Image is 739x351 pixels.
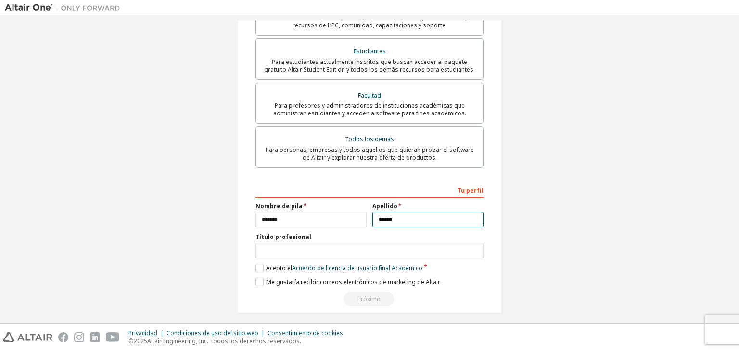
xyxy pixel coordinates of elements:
font: Acepto el [266,264,292,272]
font: Me gustaría recibir correos electrónicos de marketing de Altair [266,278,440,286]
font: Facultad [358,91,381,100]
font: Altair Engineering, Inc. Todos los derechos reservados. [147,337,301,345]
div: Read and acccept EULA to continue [255,292,484,306]
font: Tu perfil [458,187,484,195]
font: Acuerdo de licencia de usuario final [292,264,390,272]
img: facebook.svg [58,332,68,342]
img: linkedin.svg [90,332,100,342]
font: Título profesional [255,233,311,241]
font: Privacidad [128,329,157,337]
font: Para clientes existentes que buscan acceder a descargas de software, recursos de HPC, comunidad, ... [272,13,467,29]
font: Para personas, empresas y todos aquellos que quieran probar el software de Altair y explorar nues... [266,146,474,162]
font: © [128,337,134,345]
font: 2025 [134,337,147,345]
font: Apellido [372,202,397,210]
img: altair_logo.svg [3,332,52,342]
font: Condiciones de uso del sitio web [166,329,258,337]
font: Para profesores y administradores de instituciones académicas que administran estudiantes y acced... [273,101,466,117]
img: instagram.svg [74,332,84,342]
img: youtube.svg [106,332,120,342]
img: Altair Uno [5,3,125,13]
font: Estudiantes [354,47,386,55]
font: Académico [392,264,422,272]
font: Para estudiantes actualmente inscritos que buscan acceder al paquete gratuito Altair Student Edit... [264,58,475,74]
font: Todos los demás [345,135,394,143]
font: Consentimiento de cookies [268,329,343,337]
font: Nombre de pila [255,202,303,210]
